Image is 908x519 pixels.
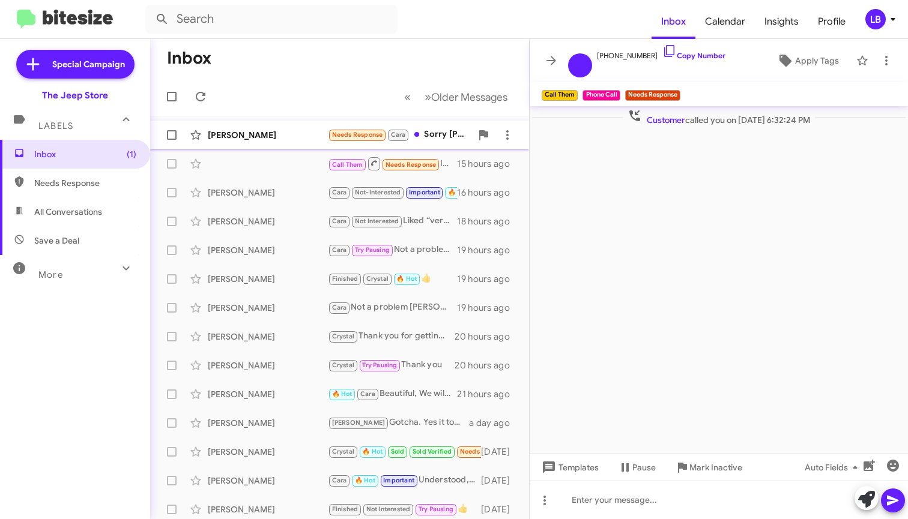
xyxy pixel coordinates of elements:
[328,128,471,142] div: Sorry [PERSON_NAME] I don't know who you are. I've been connecting with different dealers all week.
[457,187,519,199] div: 16 hours ago
[362,448,383,455] span: 🔥 Hot
[208,215,328,227] div: [PERSON_NAME]
[208,187,328,199] div: [PERSON_NAME]
[398,85,515,109] nav: Page navigation example
[332,161,363,169] span: Call Them
[425,89,431,104] span: »
[328,301,457,314] div: Not a problem [PERSON_NAME] thank you for the update. Have a great day!
[38,269,63,280] span: More
[208,359,328,371] div: [PERSON_NAME]
[332,217,347,225] span: Cara
[208,302,328,314] div: [PERSON_NAME]
[855,9,895,29] button: LB
[332,361,354,369] span: Crystal
[481,446,519,458] div: [DATE]
[328,272,457,286] div: 👍
[457,215,519,227] div: 18 hours ago
[457,388,519,400] div: 21 hours ago
[332,419,386,427] span: [PERSON_NAME]
[332,332,354,340] span: Crystal
[808,4,855,39] a: Profile
[328,243,457,257] div: Not a problem. As soon as you become available please feel free to contact me here and we will se...
[42,89,108,101] div: The Jeep Store
[332,476,347,484] span: Cara
[208,331,328,343] div: [PERSON_NAME]
[208,129,328,141] div: [PERSON_NAME]
[328,156,457,171] div: Inbound Call
[689,457,742,478] span: Mark Inactive
[332,131,383,139] span: Needs Response
[396,275,417,283] span: 🔥 Hot
[332,390,353,398] span: 🔥 Hot
[332,188,347,196] span: Cara
[208,388,328,400] div: [PERSON_NAME]
[328,358,455,372] div: Thank you
[355,476,375,484] span: 🔥 Hot
[448,188,468,196] span: 🔥 Hot
[597,44,725,62] span: [PHONE_NUMBER]
[34,206,102,218] span: All Conversations
[419,505,453,513] span: Try Pausing
[208,417,328,429] div: [PERSON_NAME]
[34,177,136,189] span: Needs Response
[386,161,437,169] span: Needs Response
[530,457,608,478] button: Templates
[417,85,515,109] button: Next
[665,457,752,478] button: Mark Inactive
[623,109,815,126] span: called you on [DATE] 6:32:24 PM
[391,131,406,139] span: Cara
[208,446,328,458] div: [PERSON_NAME]
[332,246,347,254] span: Cara
[457,273,519,285] div: 19 hours ago
[662,51,725,60] a: Copy Number
[332,448,354,455] span: Crystal
[366,275,389,283] span: Crystal
[127,148,136,160] span: (1)
[208,503,328,515] div: [PERSON_NAME]
[457,158,519,170] div: 15 hours ago
[332,304,347,311] span: Cara
[647,115,685,125] span: Customer
[455,359,519,371] div: 20 hours ago
[457,244,519,256] div: 19 hours ago
[328,473,481,487] div: Understood, what are you contracted for mileage wise ?
[328,329,455,343] div: Thank you for getting back to me. I will update my records.
[52,58,125,70] span: Special Campaign
[583,90,620,101] small: Phone Call
[795,50,839,71] span: Apply Tags
[469,417,519,429] div: a day ago
[145,5,398,34] input: Search
[460,448,511,455] span: Needs Response
[457,302,519,314] div: 19 hours ago
[608,457,665,478] button: Pause
[455,331,519,343] div: 20 hours ago
[404,89,411,104] span: «
[328,387,457,401] div: Beautiful, We will see her then. Thank you very much [PERSON_NAME], Much appreciated.
[755,4,808,39] a: Insights
[328,445,481,458] div: Also it feels like the alignment is off in the car. Whenever i brake the car shakes, i hate to sa...
[539,457,599,478] span: Templates
[208,475,328,487] div: [PERSON_NAME]
[208,244,328,256] div: [PERSON_NAME]
[355,217,399,225] span: Not Interested
[16,50,135,79] a: Special Campaign
[764,50,850,71] button: Apply Tags
[208,273,328,285] div: [PERSON_NAME]
[167,49,211,68] h1: Inbox
[409,188,440,196] span: Important
[652,4,695,39] a: Inbox
[328,214,457,228] div: Liked “very welcome. good luck in the search!”
[865,9,886,29] div: LB
[413,448,452,455] span: Sold Verified
[328,185,457,199] div: I need to be in the 500 range i need to keep looking
[38,121,73,131] span: Labels
[355,246,390,254] span: Try Pausing
[328,416,469,430] div: Gotcha. Yes it tough to say [PERSON_NAME] the 24 model with that low mileage may be harder to com...
[695,4,755,39] span: Calendar
[366,505,411,513] span: Not Interested
[481,475,519,487] div: [DATE]
[625,90,680,101] small: Needs Response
